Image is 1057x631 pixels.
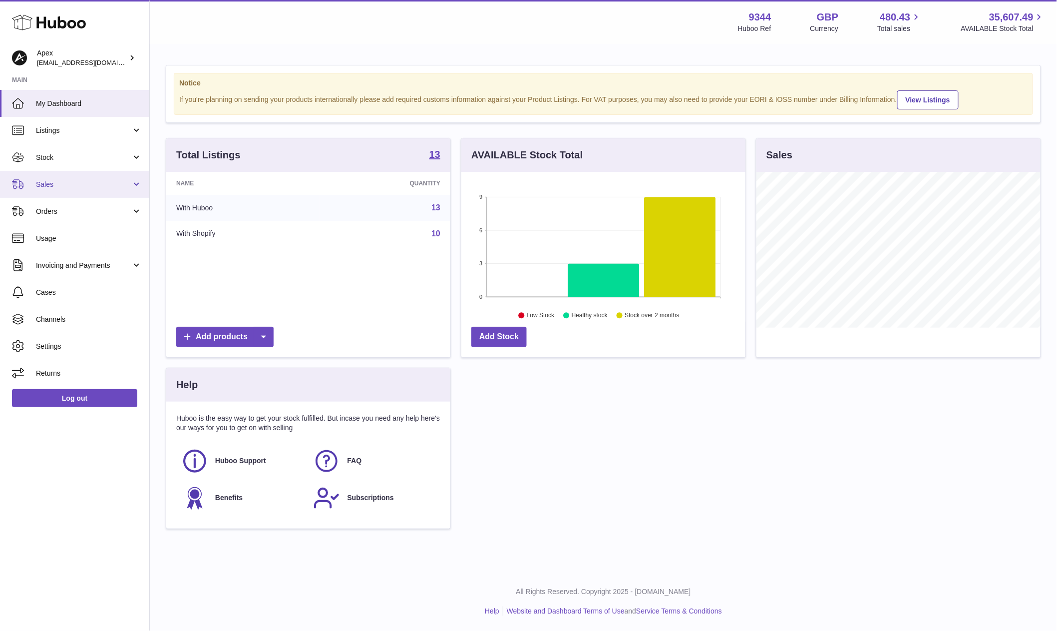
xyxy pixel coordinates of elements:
span: Channels [36,315,142,324]
span: Stock [36,153,131,162]
th: Name [166,172,320,195]
li: and [503,607,722,616]
text: Stock over 2 months [625,312,679,319]
strong: Notice [179,78,1028,88]
span: FAQ [347,456,361,466]
a: Subscriptions [313,485,435,512]
a: 13 [429,149,440,161]
img: hello@apexsox.com [12,50,27,65]
text: 6 [479,227,482,233]
a: Help [485,607,499,615]
a: 10 [431,229,440,238]
div: If you're planning on sending your products internationally please add required customs informati... [179,89,1028,109]
a: Huboo Support [181,448,303,475]
h3: Total Listings [176,148,241,162]
div: Currency [810,24,839,33]
a: Log out [12,389,137,407]
span: Returns [36,369,142,378]
span: My Dashboard [36,99,142,108]
td: With Huboo [166,195,320,221]
span: Total sales [877,24,922,33]
h3: Sales [766,148,792,162]
a: View Listings [897,90,959,109]
strong: GBP [817,10,838,24]
a: 480.43 Total sales [877,10,922,33]
p: All Rights Reserved. Copyright 2025 - [DOMAIN_NAME] [158,587,1049,597]
a: Benefits [181,485,303,512]
span: AVAILABLE Stock Total [961,24,1045,33]
span: Huboo Support [215,456,266,466]
strong: 13 [429,149,440,159]
text: 3 [479,261,482,267]
text: Healthy stock [572,312,608,319]
span: 35,607.49 [989,10,1034,24]
span: Listings [36,126,131,135]
span: Usage [36,234,142,243]
a: Add products [176,327,274,347]
span: Sales [36,180,131,189]
p: Huboo is the easy way to get your stock fulfilled. But incase you need any help here's our ways f... [176,414,440,433]
a: 35,607.49 AVAILABLE Stock Total [961,10,1045,33]
span: Invoicing and Payments [36,261,131,270]
text: 9 [479,194,482,200]
h3: AVAILABLE Stock Total [471,148,583,162]
span: Orders [36,207,131,216]
span: Benefits [215,493,243,503]
a: 13 [431,203,440,212]
text: 0 [479,294,482,300]
td: With Shopify [166,221,320,247]
text: Low Stock [527,312,555,319]
span: Settings [36,342,142,351]
a: Service Terms & Conditions [636,607,722,615]
span: 480.43 [880,10,910,24]
div: Huboo Ref [738,24,771,33]
a: Add Stock [471,327,527,347]
th: Quantity [320,172,450,195]
span: Cases [36,288,142,297]
h3: Help [176,378,198,392]
span: Subscriptions [347,493,393,503]
span: [EMAIL_ADDRESS][DOMAIN_NAME] [37,58,147,66]
a: FAQ [313,448,435,475]
strong: 9344 [749,10,771,24]
a: Website and Dashboard Terms of Use [507,607,625,615]
div: Apex [37,48,127,67]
